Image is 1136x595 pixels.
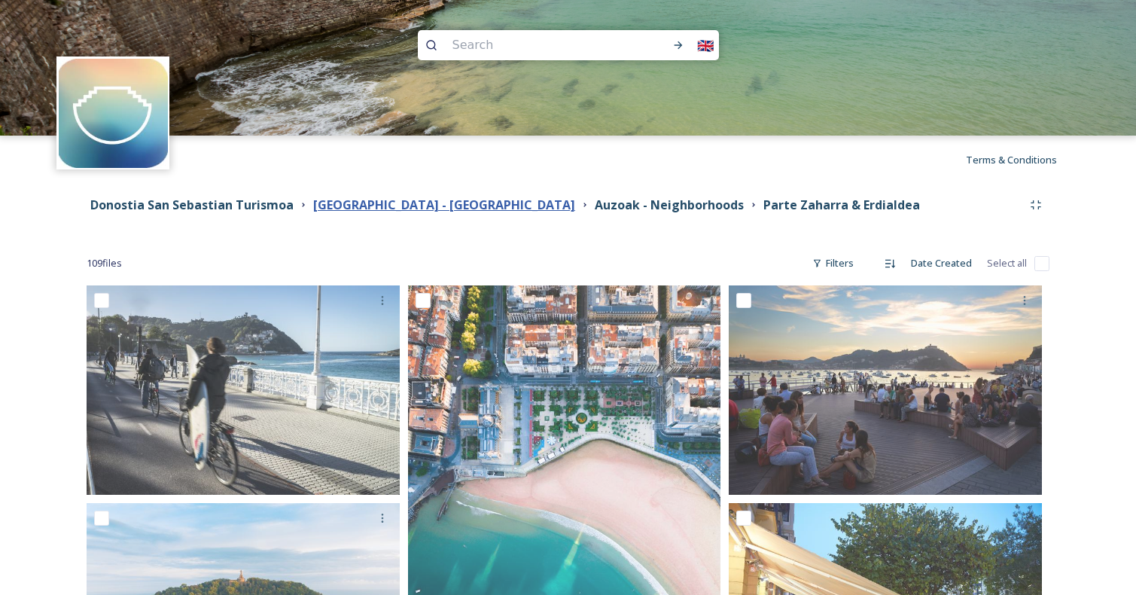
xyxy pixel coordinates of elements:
strong: Parte Zaharra & Erdialdea [763,197,920,213]
strong: Donostia San Sebastian Turismoa [90,197,294,213]
strong: Auzoak - Neighborhoods [595,197,744,213]
div: Date Created [903,249,979,278]
img: San Sebastián_Dietmar Denger-34.jpg [87,285,400,495]
strong: [GEOGRAPHIC_DATA] - [GEOGRAPHIC_DATA] [313,197,575,213]
span: Select all [987,256,1027,270]
span: Terms & Conditions [966,153,1057,166]
a: Terms & Conditions [966,151,1080,169]
input: Search [445,29,638,62]
div: 🇬🇧 [692,32,719,59]
div: Filters [805,249,861,278]
img: images.jpeg [59,59,168,168]
img: nautico_25350173132_o.jpg [729,285,1042,495]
